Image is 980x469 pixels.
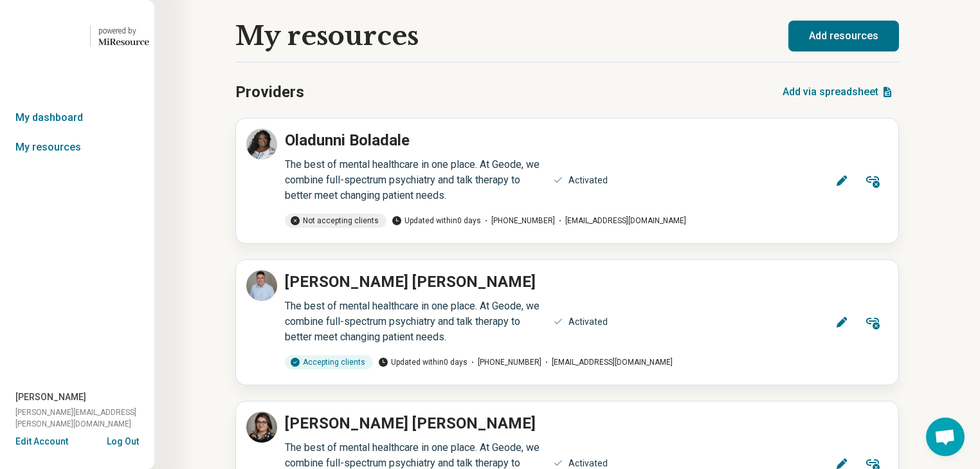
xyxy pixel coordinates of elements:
[285,299,545,345] div: The best of mental healthcare in one place. At Geode, we combine full-spectrum psychiatry and tal...
[777,77,899,107] button: Add via spreadsheet
[285,270,536,293] p: [PERSON_NAME] [PERSON_NAME]
[235,21,419,51] h1: My resources
[541,356,673,368] span: [EMAIL_ADDRESS][DOMAIN_NAME]
[481,215,555,226] span: [PHONE_NUMBER]
[285,129,410,152] p: Oladunni Boladale
[15,391,86,404] span: [PERSON_NAME]
[555,215,686,226] span: [EMAIL_ADDRESS][DOMAIN_NAME]
[5,21,82,51] img: Geode Health
[926,418,965,456] div: Open chat
[5,21,149,51] a: Geode Healthpowered by
[98,25,149,37] div: powered by
[568,315,608,329] div: Activated
[467,356,541,368] span: [PHONE_NUMBER]
[285,157,545,203] div: The best of mental healthcare in one place. At Geode, we combine full-spectrum psychiatry and tal...
[15,407,154,430] span: [PERSON_NAME][EMAIL_ADDRESS][PERSON_NAME][DOMAIN_NAME]
[378,356,467,368] span: Updated within 0 days
[235,80,304,104] h2: Providers
[568,174,608,187] div: Activated
[788,21,899,51] button: Add resources
[392,215,481,226] span: Updated within 0 days
[285,214,386,228] div: Not accepting clients
[15,435,68,448] button: Edit Account
[107,435,139,445] button: Log Out
[285,355,373,369] div: Accepting clients
[285,412,536,435] p: [PERSON_NAME] [PERSON_NAME]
